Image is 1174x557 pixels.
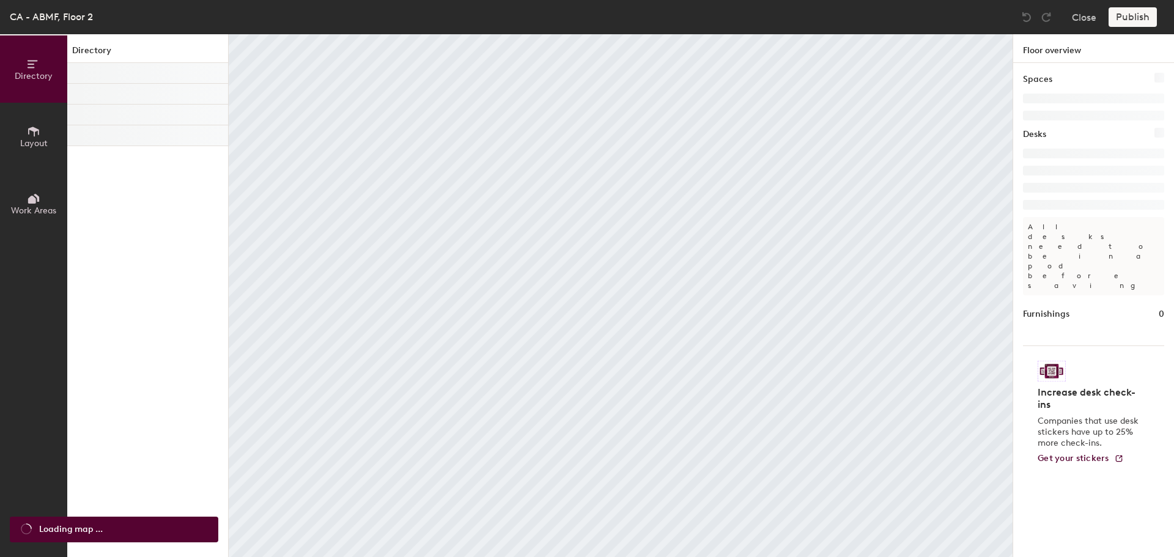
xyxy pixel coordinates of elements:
[229,34,1013,557] canvas: Map
[1038,386,1142,411] h4: Increase desk check-ins
[1013,34,1174,63] h1: Floor overview
[67,44,228,63] h1: Directory
[15,71,53,81] span: Directory
[1038,416,1142,449] p: Companies that use desk stickers have up to 25% more check-ins.
[1021,11,1033,23] img: Undo
[1040,11,1052,23] img: Redo
[1072,7,1096,27] button: Close
[1159,308,1164,321] h1: 0
[20,138,48,149] span: Layout
[1023,217,1164,295] p: All desks need to be in a pod before saving
[1038,454,1124,464] a: Get your stickers
[1038,453,1109,463] span: Get your stickers
[10,9,93,24] div: CA - ABMF, Floor 2
[1023,73,1052,86] h1: Spaces
[11,205,56,216] span: Work Areas
[1038,361,1066,382] img: Sticker logo
[1023,308,1069,321] h1: Furnishings
[1023,128,1046,141] h1: Desks
[39,523,103,536] span: Loading map ...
